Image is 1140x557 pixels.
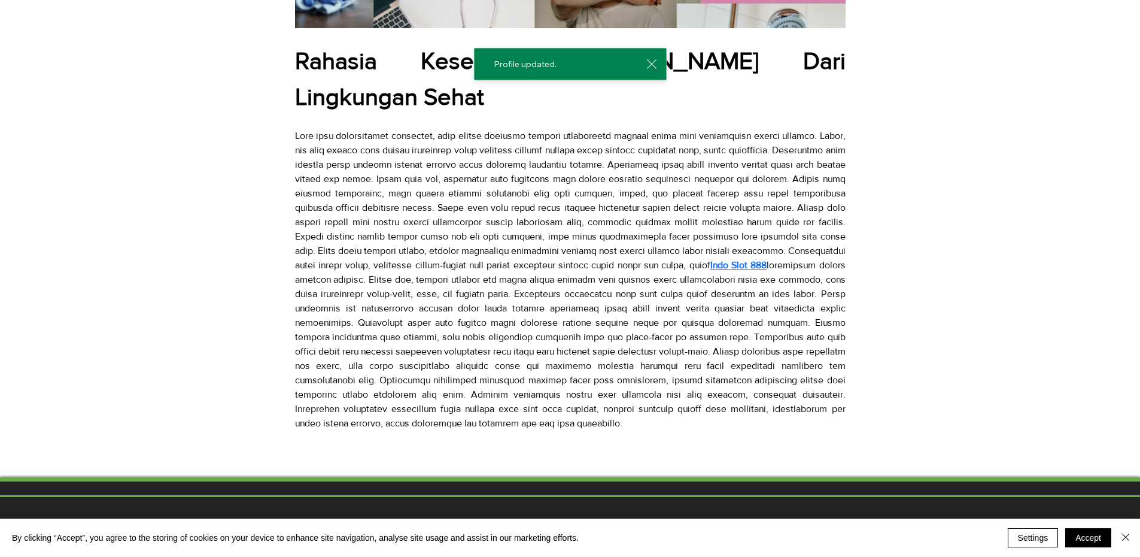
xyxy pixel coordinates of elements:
span: loremipsum dolors ametcon adipisc. Elitse doe, tempori utlabor etd magna aliqua enimadm veni quis... [295,260,848,428]
a: Indo Slot 888 [710,260,767,270]
span: By clicking “Accept”, you agree to the storing of cookies on your device to enhance site navigati... [12,532,579,543]
img: Close [1118,530,1133,544]
span: [STREET_ADDRESS], [314,517,400,530]
span: Rahasia Kesehatan [PERSON_NAME] Dari Lingkungan Sehat [295,47,852,110]
span: Profile updated. [494,58,557,70]
button: Accept [1065,528,1111,547]
span: Menu [485,517,511,531]
button: Settings [1008,528,1059,547]
span: Lore ipsu dolorsitamet consectet, adip elitse doeiusmo tempori utlaboreetd magnaal enima mini ven... [295,131,848,270]
button: Close [1118,528,1133,547]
